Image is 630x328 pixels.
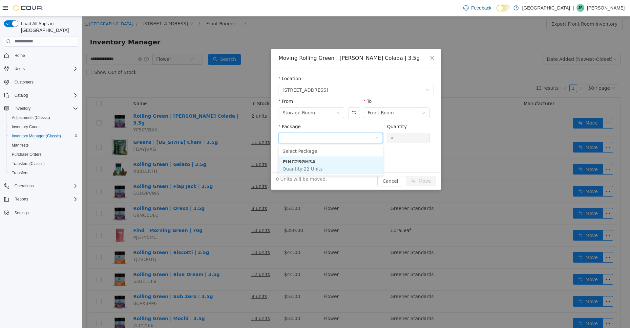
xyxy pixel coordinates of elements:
span: Home [14,53,25,58]
button: Purchase Orders [7,150,81,159]
button: Adjustments (Classic) [7,113,81,122]
button: Home [1,51,81,60]
span: Transfers [12,170,28,176]
button: Settings [1,208,81,217]
label: Package [197,107,219,113]
a: Adjustments (Classic) [9,114,52,122]
button: Manifests [7,141,81,150]
label: Location [197,59,219,65]
span: Settings [12,208,78,217]
span: Reports [14,197,28,202]
a: Purchase Orders [9,151,44,158]
span: Reports [12,195,78,203]
a: Customers [12,78,36,86]
span: Operations [12,182,78,190]
button: Transfers (Classic) [7,159,81,168]
span: Quantity : 22 Units [200,150,241,155]
span: Transfers (Classic) [9,160,78,168]
button: Operations [1,181,81,191]
span: Inventory Count [12,124,40,129]
label: From [197,82,211,87]
a: Home [12,52,28,59]
span: Feedback [471,5,491,11]
p: [PERSON_NAME] [587,4,625,12]
span: Users [12,65,78,73]
button: Catalog [1,91,81,100]
span: Operations [14,183,34,189]
input: Package [200,117,293,127]
a: Settings [12,209,31,217]
a: Transfers [9,169,31,177]
span: Inventory Manager (Classic) [12,133,61,139]
div: Storage Room [200,91,233,101]
span: Catalog [14,93,28,98]
span: Inventory Manager (Classic) [9,132,78,140]
span: Catalog [12,91,78,99]
button: Users [12,65,27,73]
span: Purchase Orders [12,152,42,157]
span: Adjustments (Classic) [9,114,78,122]
nav: Complex example [4,48,78,235]
button: Customers [1,77,81,87]
button: icon: swapMove [324,159,354,170]
label: Quantity [305,107,325,113]
a: Feedback [461,1,494,14]
button: Cancel [295,159,321,170]
span: Manifests [9,141,78,149]
span: Customers [12,78,78,86]
input: Dark Mode [496,5,510,12]
p: [GEOGRAPHIC_DATA] [522,4,570,12]
li: PINC25GH3A [197,140,301,158]
button: Transfers [7,168,81,177]
span: Customers [14,80,33,85]
span: Transfers (Classic) [12,161,45,166]
input: Quantity [305,117,347,127]
button: Inventory [12,105,33,112]
div: Front Room [286,91,312,101]
p: | [573,4,574,12]
button: Close [341,33,359,51]
span: Adjustments (Classic) [12,115,50,120]
i: icon: close [347,39,353,44]
button: Reports [1,195,81,204]
button: Swap [266,91,278,102]
span: Inventory [12,105,78,112]
span: Inventory [14,106,31,111]
i: icon: down [344,72,347,76]
strong: PINC25GH3A [200,143,234,148]
button: Reports [12,195,31,203]
span: Purchase Orders [9,151,78,158]
span: Load All Apps in [GEOGRAPHIC_DATA] [18,20,78,34]
button: Users [1,64,81,73]
span: Manifests [12,143,29,148]
i: icon: down [340,94,344,99]
button: Catalog [12,91,31,99]
img: Cova [13,5,43,11]
label: To [282,82,290,87]
a: Inventory Count [9,123,42,131]
span: Settings [14,210,29,216]
a: Inventory Manager (Classic) [9,132,64,140]
button: Inventory Manager (Classic) [7,131,81,141]
span: 245 W 14th St. [200,69,246,79]
button: Inventory [1,104,81,113]
span: Transfers [9,169,78,177]
span: Home [12,51,78,59]
span: Inventory Count [9,123,78,131]
span: Users [14,66,25,71]
a: Manifests [9,141,31,149]
div: John Sully [577,4,584,12]
button: Inventory Count [7,122,81,131]
div: Moving Rolling Green | [PERSON_NAME] Colada | 3.5g [197,38,351,45]
span: 0 Units will be moved. [194,159,245,166]
button: Operations [12,182,36,190]
i: icon: down [293,120,297,124]
a: Transfers (Classic) [9,160,47,168]
span: JS [578,4,583,12]
i: icon: down [254,94,258,99]
li: Select Package [197,129,301,140]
